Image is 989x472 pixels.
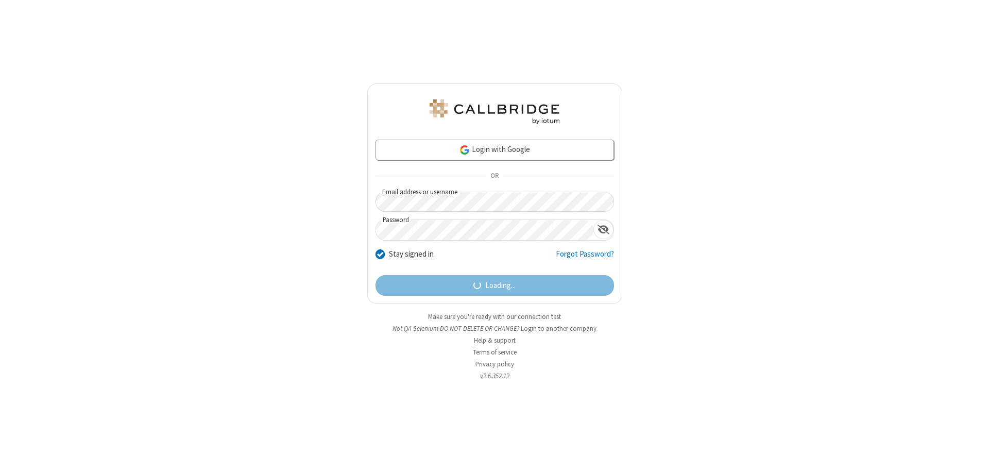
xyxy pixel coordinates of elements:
span: OR [486,169,503,183]
a: Make sure you're ready with our connection test [428,312,561,321]
li: Not QA Selenium DO NOT DELETE OR CHANGE? [367,324,622,333]
span: Loading... [485,280,516,292]
button: Login to another company [521,324,596,333]
a: Terms of service [473,348,517,357]
img: QA Selenium DO NOT DELETE OR CHANGE [428,99,561,124]
button: Loading... [376,275,614,296]
input: Email address or username [376,192,614,212]
input: Password [376,220,593,240]
img: google-icon.png [459,144,470,156]
a: Help & support [474,336,516,345]
a: Forgot Password? [556,248,614,268]
a: Privacy policy [475,360,514,368]
div: Show password [593,220,613,239]
a: Login with Google [376,140,614,160]
li: v2.6.352.12 [367,371,622,381]
label: Stay signed in [389,248,434,260]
